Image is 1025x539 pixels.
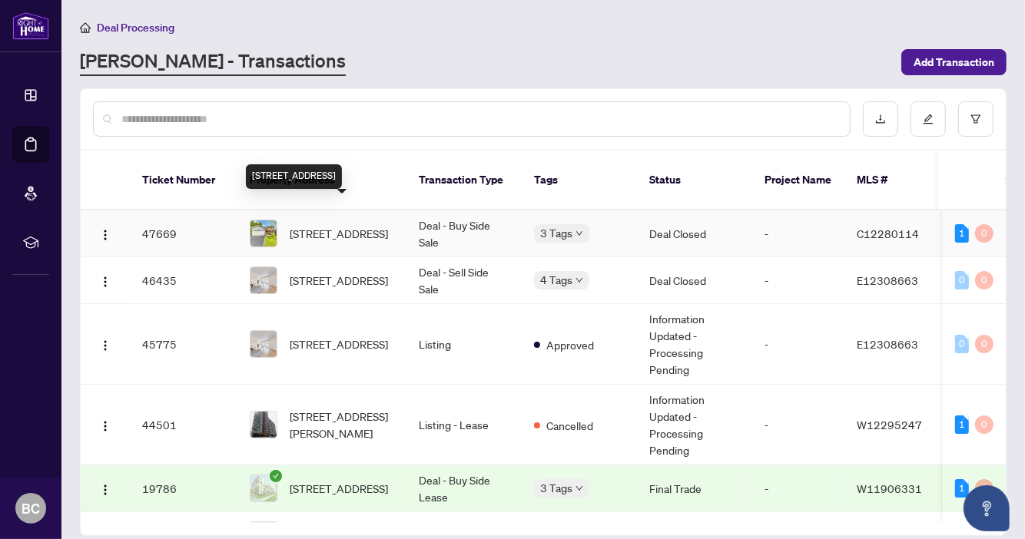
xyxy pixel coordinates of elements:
div: 1 [955,224,969,243]
td: Deal Closed [637,257,752,304]
div: [STREET_ADDRESS] [246,164,342,189]
td: 44501 [130,385,237,465]
span: 3 Tags [540,224,572,242]
div: 0 [975,271,993,289]
span: W11906331 [857,481,922,495]
span: Cancelled [546,417,593,434]
img: thumbnail-img [250,267,277,293]
td: 19786 [130,465,237,512]
td: - [752,210,844,257]
td: - [752,257,844,304]
span: home [80,22,91,33]
span: check-circle [270,470,282,482]
span: Deal Processing [97,21,174,35]
button: Logo [93,332,118,356]
img: Logo [99,484,111,496]
span: W12295247 [857,418,922,432]
span: download [875,114,886,124]
td: Listing [406,304,522,385]
td: 45775 [130,304,237,385]
span: [STREET_ADDRESS] [290,480,388,497]
div: 1 [955,415,969,434]
span: [STREET_ADDRESS] [290,272,388,289]
button: Open asap [964,485,1010,531]
button: Logo [93,268,118,293]
span: 3 Tags [540,479,572,497]
span: 4 Tags [540,271,572,289]
td: 47669 [130,210,237,257]
img: Logo [99,420,111,432]
span: Approved [546,336,594,353]
img: thumbnail-img [250,412,277,438]
td: Deal - Buy Side Lease [406,465,522,512]
td: - [752,304,844,385]
div: 0 [975,415,993,434]
button: edit [911,101,946,137]
th: Status [637,150,752,210]
img: logo [12,12,49,40]
div: 0 [975,335,993,353]
th: Ticket Number [130,150,237,210]
td: Final Trade [637,465,752,512]
td: - [752,385,844,465]
th: Project Name [752,150,844,210]
td: - [752,465,844,512]
div: 1 [955,479,969,498]
button: Logo [93,221,118,246]
button: filter [958,101,993,137]
div: 0 [955,335,969,353]
span: [STREET_ADDRESS] [290,225,388,242]
span: down [576,484,583,492]
button: Logo [93,412,118,437]
button: Add Transaction [901,49,1007,75]
span: [STREET_ADDRESS][PERSON_NAME] [290,408,394,441]
span: C12280114 [857,227,919,240]
img: Logo [99,339,111,352]
div: 0 [975,224,993,243]
span: [STREET_ADDRESS] [290,336,388,352]
span: BC [22,498,40,519]
td: Listing - Lease [406,385,522,465]
button: Logo [93,476,118,501]
th: Transaction Type [406,150,522,210]
img: Logo [99,276,111,288]
span: E12308663 [857,337,918,351]
img: Logo [99,229,111,241]
span: edit [923,114,934,124]
th: MLS # [844,150,937,210]
th: Tags [522,150,637,210]
a: [PERSON_NAME] - Transactions [80,48,346,76]
img: thumbnail-img [250,475,277,501]
div: 0 [975,479,993,498]
td: Information Updated - Processing Pending [637,304,752,385]
img: thumbnail-img [250,331,277,357]
th: Property Address [237,150,406,210]
span: filter [970,114,981,124]
td: Deal Closed [637,210,752,257]
td: Deal - Sell Side Sale [406,257,522,304]
td: Information Updated - Processing Pending [637,385,752,465]
span: down [576,230,583,237]
span: Add Transaction [914,50,994,74]
span: down [576,276,583,284]
img: thumbnail-img [250,220,277,246]
button: download [863,101,898,137]
span: E12308663 [857,273,918,287]
div: 0 [955,271,969,289]
td: 46435 [130,257,237,304]
td: Deal - Buy Side Sale [406,210,522,257]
